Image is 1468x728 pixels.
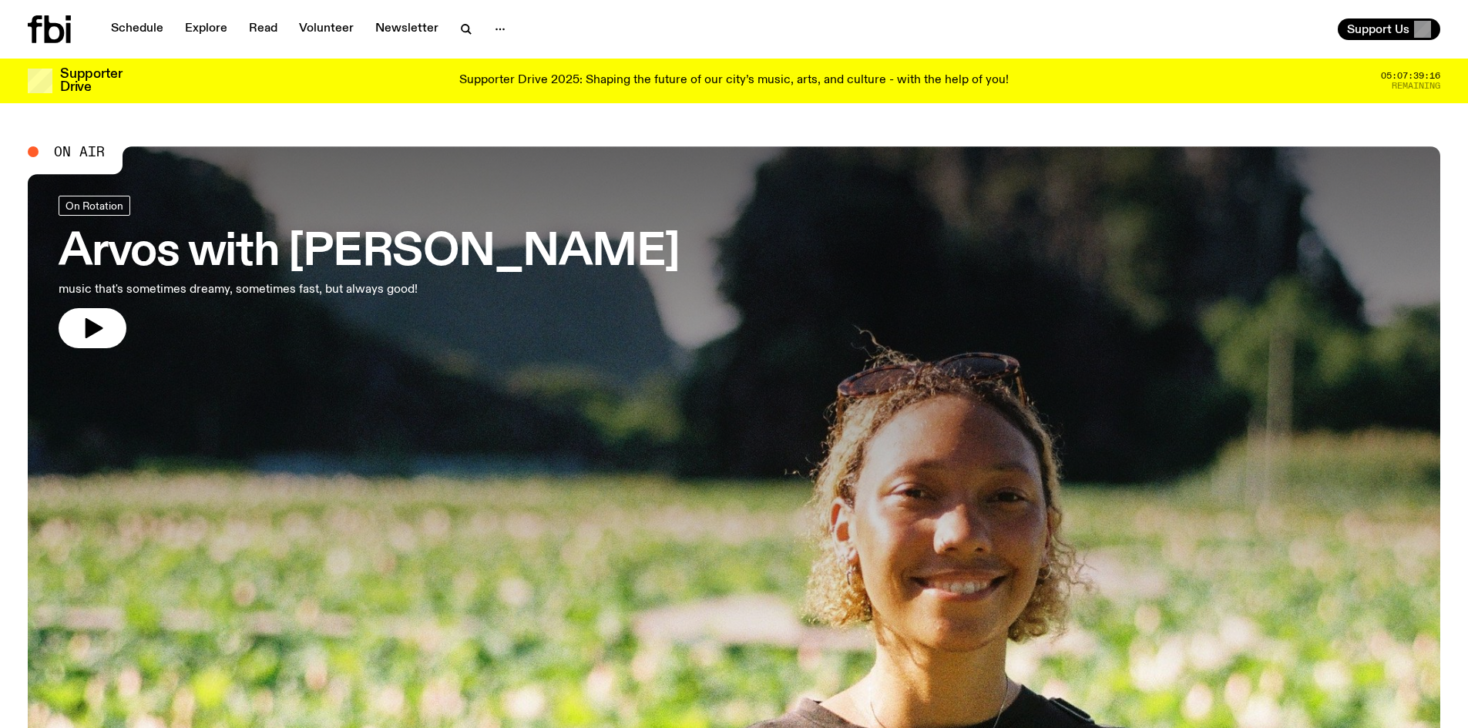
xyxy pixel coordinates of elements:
[102,18,173,40] a: Schedule
[59,196,130,216] a: On Rotation
[1381,72,1440,80] span: 05:07:39:16
[59,231,680,274] h3: Arvos with [PERSON_NAME]
[54,145,105,159] span: On Air
[1392,82,1440,90] span: Remaining
[59,196,680,348] a: Arvos with [PERSON_NAME]music that's sometimes dreamy, sometimes fast, but always good!
[59,280,453,299] p: music that's sometimes dreamy, sometimes fast, but always good!
[176,18,237,40] a: Explore
[366,18,448,40] a: Newsletter
[290,18,363,40] a: Volunteer
[60,68,122,94] h3: Supporter Drive
[66,200,123,211] span: On Rotation
[1338,18,1440,40] button: Support Us
[240,18,287,40] a: Read
[459,74,1009,88] p: Supporter Drive 2025: Shaping the future of our city’s music, arts, and culture - with the help o...
[1347,22,1409,36] span: Support Us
